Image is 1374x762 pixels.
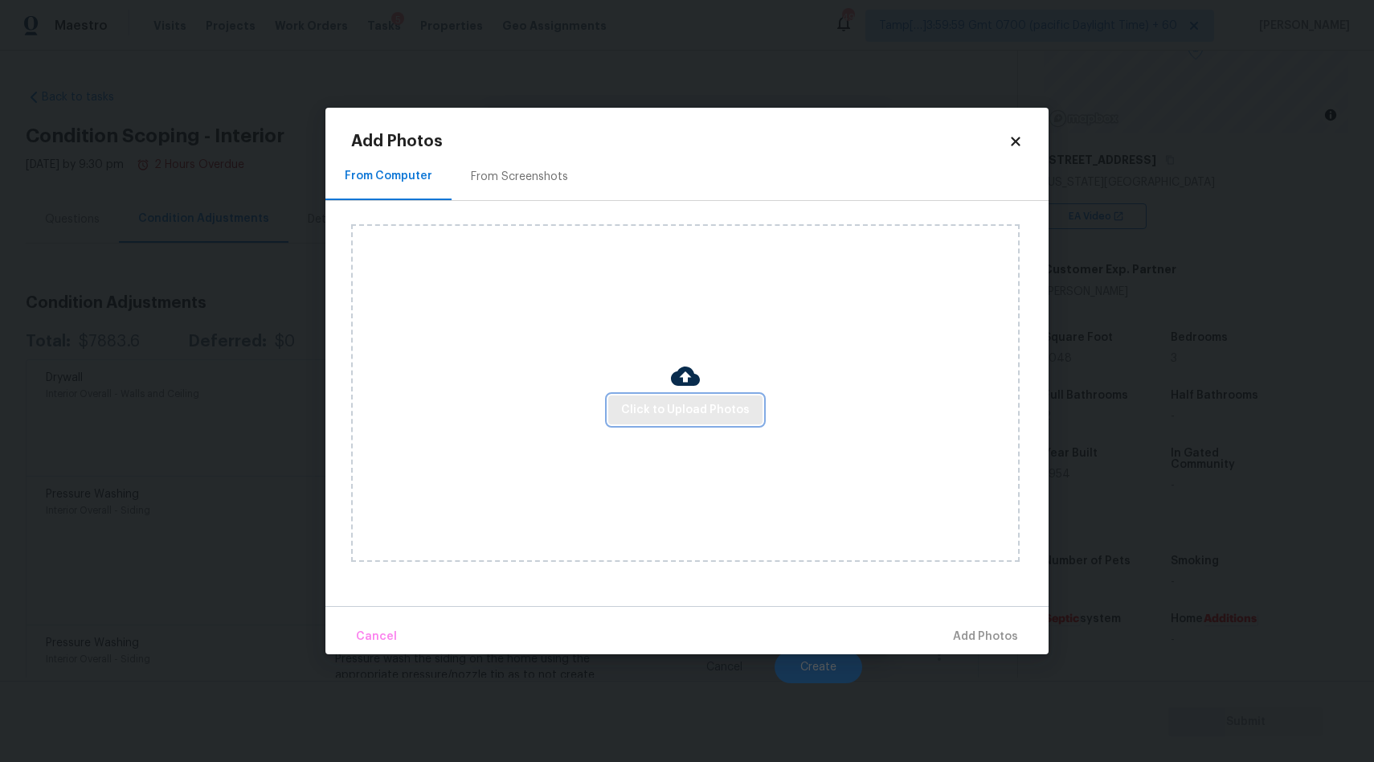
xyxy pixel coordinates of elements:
[671,362,700,391] img: Cloud Upload Icon
[621,400,750,420] span: Click to Upload Photos
[350,620,403,654] button: Cancel
[351,133,1008,150] h2: Add Photos
[345,168,432,184] div: From Computer
[471,169,568,185] div: From Screenshots
[608,395,763,425] button: Click to Upload Photos
[356,627,397,647] span: Cancel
